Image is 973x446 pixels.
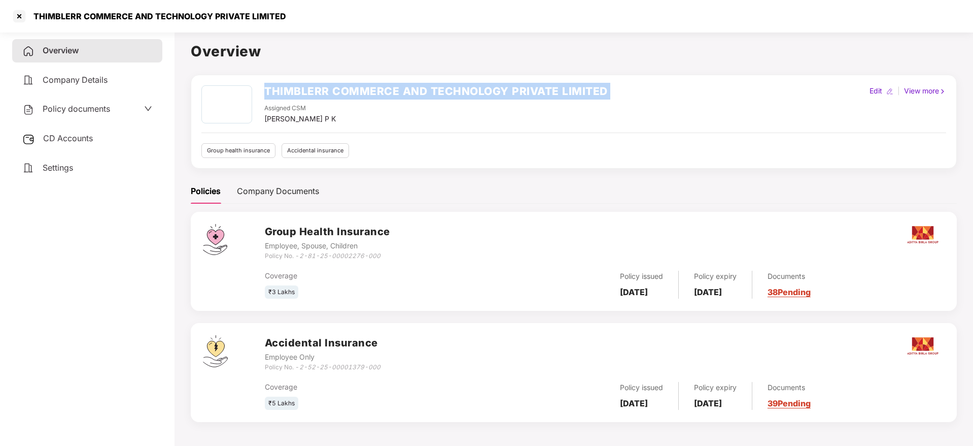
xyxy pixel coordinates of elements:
[43,75,108,85] span: Company Details
[265,381,492,393] div: Coverage
[902,85,948,97] div: View more
[768,271,811,282] div: Documents
[265,240,390,251] div: Employee, Spouse, Children
[201,143,275,158] div: Group health insurance
[265,251,390,261] div: Policy No. -
[694,287,722,297] b: [DATE]
[299,252,380,260] i: 2-81-25-00002276-000
[203,224,227,255] img: svg+xml;base64,PHN2ZyB4bWxucz0iaHR0cDovL3d3dy53My5vcmcvMjAwMC9zdmciIHdpZHRoPSI0Ny43MTQiIGhlaWdodD...
[191,40,957,62] h1: Overview
[694,398,722,408] b: [DATE]
[895,85,902,97] div: |
[282,143,349,158] div: Accidental insurance
[768,287,811,297] a: 38 Pending
[886,88,893,95] img: editIcon
[265,270,492,281] div: Coverage
[768,382,811,393] div: Documents
[299,363,380,371] i: 2-52-25-00001379-000
[191,185,221,198] div: Policies
[265,285,298,299] div: ₹3 Lakhs
[237,185,319,198] div: Company Documents
[939,88,946,95] img: rightIcon
[265,352,380,363] div: Employee Only
[265,397,298,410] div: ₹5 Lakhs
[22,162,34,174] img: svg+xml;base64,PHN2ZyB4bWxucz0iaHR0cDovL3d3dy53My5vcmcvMjAwMC9zdmciIHdpZHRoPSIyNCIgaGVpZ2h0PSIyNC...
[43,133,93,143] span: CD Accounts
[905,328,941,364] img: aditya.png
[264,113,336,124] div: [PERSON_NAME] P K
[264,83,608,100] h2: THIMBLERR COMMERCE AND TECHNOLOGY PRIVATE LIMITED
[22,45,34,57] img: svg+xml;base64,PHN2ZyB4bWxucz0iaHR0cDovL3d3dy53My5vcmcvMjAwMC9zdmciIHdpZHRoPSIyNCIgaGVpZ2h0PSIyNC...
[905,217,941,252] img: aditya.png
[265,363,380,372] div: Policy No. -
[203,335,228,367] img: svg+xml;base64,PHN2ZyB4bWxucz0iaHR0cDovL3d3dy53My5vcmcvMjAwMC9zdmciIHdpZHRoPSI0OS4zMjEiIGhlaWdodD...
[867,85,884,97] div: Edit
[22,74,34,86] img: svg+xml;base64,PHN2ZyB4bWxucz0iaHR0cDovL3d3dy53My5vcmcvMjAwMC9zdmciIHdpZHRoPSIyNCIgaGVpZ2h0PSIyNC...
[43,163,73,173] span: Settings
[265,335,380,351] h3: Accidental Insurance
[22,133,35,145] img: svg+xml;base64,PHN2ZyB3aWR0aD0iMjUiIGhlaWdodD0iMjQiIHZpZXdCb3g9IjAgMCAyNSAyNCIgZmlsbD0ibm9uZSIgeG...
[620,382,663,393] div: Policy issued
[43,45,79,55] span: Overview
[27,11,286,21] div: THIMBLERR COMMERCE AND TECHNOLOGY PRIVATE LIMITED
[43,104,110,114] span: Policy documents
[144,105,152,113] span: down
[694,271,737,282] div: Policy expiry
[768,398,811,408] a: 39 Pending
[264,104,336,113] div: Assigned CSM
[265,224,390,240] h3: Group Health Insurance
[620,271,663,282] div: Policy issued
[22,104,34,116] img: svg+xml;base64,PHN2ZyB4bWxucz0iaHR0cDovL3d3dy53My5vcmcvMjAwMC9zdmciIHdpZHRoPSIyNCIgaGVpZ2h0PSIyNC...
[620,287,648,297] b: [DATE]
[620,398,648,408] b: [DATE]
[694,382,737,393] div: Policy expiry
